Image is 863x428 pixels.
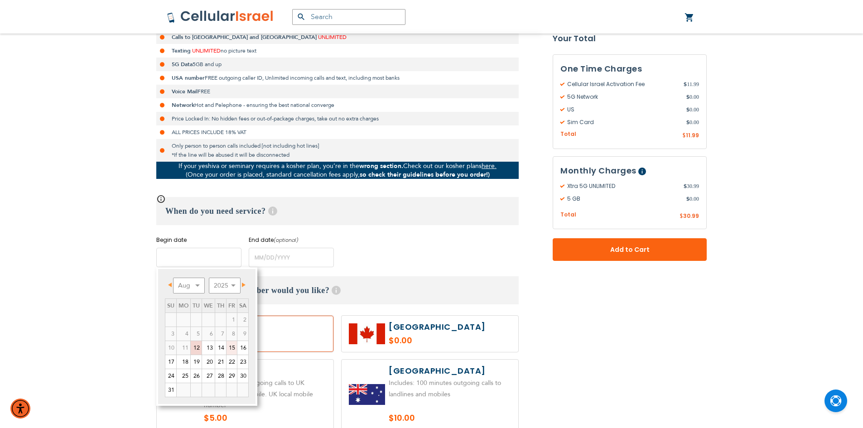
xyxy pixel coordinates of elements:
a: 26 [191,369,202,383]
span: $ [684,182,687,190]
span: Prev [168,283,172,287]
span: $ [686,118,689,126]
div: Accessibility Menu [10,399,30,418]
select: Select month [173,278,205,293]
a: 16 [237,341,248,355]
span: Sim Card [560,118,686,126]
span: Hot and Pelephone - ensuring the best national converge [194,101,334,109]
h3: When do you need service? [156,197,519,225]
span: 5 [191,327,202,341]
span: 5 GB [560,195,686,203]
a: 13 [202,341,215,355]
span: Sunday [167,302,174,310]
span: Monday [178,302,188,310]
span: Next [242,283,246,287]
strong: wrong section. [359,162,403,170]
select: Select year [209,278,241,293]
span: FREE outgoing caller ID, Unlimited incoming calls and text, including most banks [205,74,400,82]
a: 24 [165,369,176,383]
p: If your yeshiva or seminary requires a kosher plan, you’re in the Check out our kosher plans (Onc... [156,162,519,179]
span: 7 [215,327,226,341]
span: 0.00 [686,195,699,203]
strong: Your Total [553,32,707,45]
span: $ [686,106,689,114]
button: Add to Cart [553,238,707,261]
span: 30.99 [683,212,699,220]
a: 15 [227,341,237,355]
a: 21 [215,355,226,369]
strong: Texting [172,47,191,54]
a: 30 [237,369,248,383]
span: $ [686,93,689,101]
span: Help [638,168,646,175]
input: MM/DD/YYYY [156,248,241,267]
a: 23 [237,355,248,369]
span: Saturday [239,302,246,310]
label: Begin date [156,236,241,244]
a: Next [236,279,248,290]
i: (optional) [274,236,299,244]
strong: Calls to [GEOGRAPHIC_DATA] and [GEOGRAPHIC_DATA] [172,34,317,41]
a: 12 [191,341,202,355]
span: 8 [227,327,237,341]
span: 11.99 [686,131,699,139]
span: Total [560,211,576,219]
img: Cellular Israel [167,10,274,24]
a: 31 [165,383,176,397]
span: Cellular Israel Activation Fee [560,80,684,88]
strong: 5G Data [172,61,193,68]
span: Friday [228,302,235,310]
span: 3 [165,327,176,341]
strong: so check their guidelines before you order!) [360,170,490,179]
span: 2 [237,313,248,327]
a: 19 [191,355,202,369]
span: no picture text [221,47,256,54]
a: Prev [166,279,177,290]
span: 11 [177,341,190,355]
span: 0.00 [686,118,699,126]
input: MM/DD/YYYY [249,248,334,267]
span: UNLIMITED [318,34,347,41]
span: 0.00 [686,93,699,101]
a: 14 [215,341,226,355]
span: $ [680,212,683,221]
span: FREE [198,88,210,95]
span: 4 [177,327,190,341]
span: Tuesday [193,302,200,310]
a: 22 [227,355,237,369]
li: 5GB and up [156,58,519,71]
span: Xtra 5G UNLIMITED [560,182,684,190]
a: 17 [165,355,176,369]
span: 10 [165,341,176,355]
span: 9 [237,327,248,341]
a: 18 [177,355,190,369]
span: 0.00 [686,106,699,114]
a: 25 [177,369,190,383]
strong: Network [172,101,194,109]
span: 6 [202,327,215,341]
span: Thursday [217,302,224,310]
strong: USA number [172,74,205,82]
span: $ [684,80,687,88]
a: here. [482,162,497,170]
strong: Voice Mail [172,88,198,95]
input: Search [292,9,405,25]
span: Help [268,207,277,216]
a: 28 [215,369,226,383]
span: 1 [227,313,237,327]
span: Add to Cart [583,245,677,255]
a: 29 [227,369,237,383]
a: 20 [202,355,215,369]
span: US [560,106,686,114]
span: 11.99 [684,80,699,88]
span: UNLIMITED [192,47,221,54]
span: 5G Network [560,93,686,101]
span: $ [686,195,689,203]
li: ALL PRICES INCLUDE 18% VAT [156,125,519,139]
li: Price Locked In: No hidden fees or out-of-package charges, take out no extra charges [156,112,519,125]
label: End date [249,236,334,244]
span: Help [332,286,341,295]
li: Only person to person calls included [not including hot lines] *If the line will be abused it wil... [156,139,519,162]
span: 30.99 [684,182,699,190]
a: 27 [202,369,215,383]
